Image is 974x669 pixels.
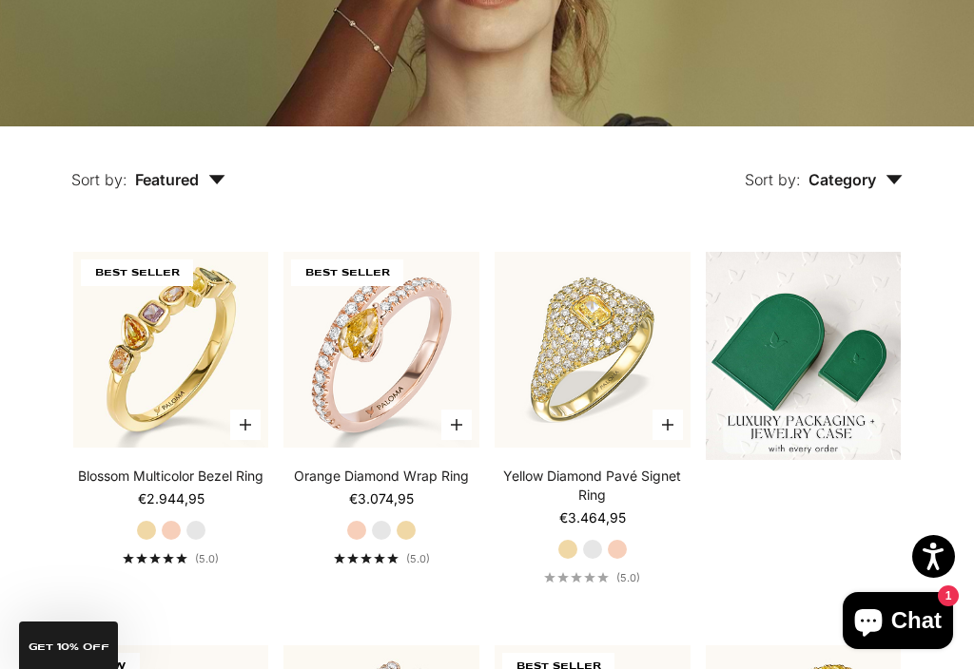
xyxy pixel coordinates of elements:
div: 5.0 out of 5.0 stars [123,553,187,564]
sale-price: €3.464,95 [559,508,626,527]
img: #YellowGold [495,252,691,448]
span: GET 10% Off [29,642,109,652]
div: 5.0 out of 5.0 stars [544,572,609,583]
sale-price: €2.944,95 [138,489,205,508]
div: GET 10% Off [19,621,118,669]
a: 5.0 out of 5.0 stars(5.0) [334,552,430,565]
span: Category [808,170,903,189]
a: Orange Diamond Wrap Ring [294,467,469,486]
span: (5.0) [616,571,640,584]
span: BEST SELLER [81,259,193,286]
span: Sort by: [745,170,801,189]
a: 5.0 out of 5.0 stars(5.0) [544,571,640,584]
button: Sort by: Category [701,126,946,206]
a: 5.0 out of 5.0 stars(5.0) [123,552,219,565]
span: (5.0) [195,552,219,565]
inbox-online-store-chat: Shopify online store chat [837,592,959,654]
a: #YellowGold #WhiteGold #RoseGold [495,252,691,448]
img: #RoseGold [283,252,479,448]
span: Featured [135,170,225,189]
button: Sort by: Featured [28,126,269,206]
span: BEST SELLER [291,259,403,286]
div: 5.0 out of 5.0 stars [334,553,399,564]
span: Sort by: [71,170,127,189]
a: Yellow Diamond Pavé Signet Ring [495,467,691,505]
span: (5.0) [406,552,430,565]
a: Blossom Multicolor Bezel Ring [78,467,263,486]
sale-price: €3.074,95 [349,489,414,508]
img: #YellowGold [73,252,269,448]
